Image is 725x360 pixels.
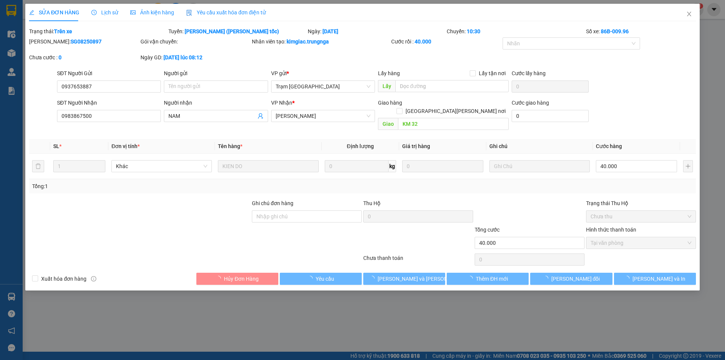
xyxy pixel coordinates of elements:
input: Ghi chú đơn hàng [252,210,362,222]
span: Lấy [378,80,395,92]
div: Trạng thái Thu Hộ [586,199,696,207]
div: Tổng: 1 [32,182,280,190]
div: [PERSON_NAME]: [29,37,139,46]
span: clock-circle [91,10,97,15]
div: Ngày: [307,27,446,36]
span: user-add [258,113,264,119]
th: Ghi chú [486,139,593,154]
div: SĐT Người Gửi [57,69,161,77]
div: Cước rồi : [391,37,501,46]
div: Chưa cước : [29,53,139,62]
button: Close [679,4,700,25]
span: Lấy tận nơi [476,69,509,77]
span: picture [130,10,136,15]
div: VP gửi [271,69,375,77]
div: Chưa thanh toán [362,254,474,267]
span: Giá trị hàng [402,143,430,149]
span: Tại văn phòng [591,237,691,249]
span: loading [543,276,551,281]
button: [PERSON_NAME] và [PERSON_NAME] hàng [363,273,445,285]
span: loading [624,276,632,281]
div: Chuyến: [446,27,585,36]
span: close [686,11,692,17]
span: info-circle [91,276,96,281]
span: Thêm ĐH mới [476,275,508,283]
b: [PERSON_NAME] ([PERSON_NAME] tốc) [185,28,279,34]
span: edit [29,10,34,15]
button: Yêu cầu [280,273,362,285]
span: Giao [378,118,398,130]
span: [PERSON_NAME] và [PERSON_NAME] hàng [378,275,480,283]
input: VD: Bàn, Ghế [218,160,318,172]
input: Cước lấy hàng [512,80,589,93]
b: kimgiac.trungnga [287,39,329,45]
img: icon [186,10,192,16]
span: Thu Hộ [363,200,381,206]
input: 0 [402,160,483,172]
button: [PERSON_NAME] và In [614,273,696,285]
span: loading [307,276,316,281]
span: Định lượng [347,143,374,149]
div: Trạng thái: [28,27,168,36]
span: Tổng cước [475,227,500,233]
span: Yêu cầu xuất hóa đơn điện tử [186,9,266,15]
div: Gói vận chuyển: [140,37,250,46]
span: SỬA ĐƠN HÀNG [29,9,79,15]
span: Yêu cầu [316,275,334,283]
b: [DATE] [322,28,338,34]
span: [GEOGRAPHIC_DATA][PERSON_NAME] nơi [403,107,509,115]
span: Khác [116,161,207,172]
b: 0 [59,54,62,60]
span: Lấy hàng [378,70,400,76]
input: Cước giao hàng [512,110,589,122]
input: Dọc đường [398,118,509,130]
b: [DATE] lúc 08:12 [164,54,202,60]
label: Ghi chú đơn hàng [252,200,293,206]
label: Hình thức thanh toán [586,227,636,233]
input: Ghi Chú [489,160,590,172]
div: Số xe: [585,27,697,36]
label: Cước giao hàng [512,100,549,106]
div: Ngày GD: [140,53,250,62]
span: Cước hàng [596,143,622,149]
button: plus [683,160,693,172]
span: Ảnh kiện hàng [130,9,174,15]
span: loading [369,276,378,281]
b: 40.000 [415,39,431,45]
b: SG08250897 [71,39,102,45]
span: Hủy Đơn Hàng [224,275,259,283]
div: SĐT Người Nhận [57,99,161,107]
span: [PERSON_NAME] đổi [551,275,600,283]
span: Lịch sử [91,9,118,15]
span: Tên hàng [218,143,242,149]
span: Phan Thiết [276,110,370,122]
button: [PERSON_NAME] đổi [530,273,612,285]
span: Trạm Sài Gòn [276,81,370,92]
div: Tuyến: [168,27,307,36]
div: Người gửi [164,69,268,77]
span: Xuất hóa đơn hàng [38,275,89,283]
button: delete [32,160,44,172]
button: Thêm ĐH mới [447,273,529,285]
span: [PERSON_NAME] và In [632,275,685,283]
b: 86B-009.96 [601,28,629,34]
span: loading [467,276,476,281]
span: Chưa thu [591,211,691,222]
b: Trên xe [54,28,72,34]
input: Dọc đường [395,80,509,92]
span: Giao hàng [378,100,402,106]
span: loading [216,276,224,281]
span: Đơn vị tính [111,143,140,149]
div: Nhân viên tạo: [252,37,390,46]
span: VP Nhận [271,100,292,106]
span: SL [53,143,59,149]
b: 10:30 [467,28,480,34]
label: Cước lấy hàng [512,70,546,76]
div: Người nhận [164,99,268,107]
button: Hủy Đơn Hàng [196,273,278,285]
span: kg [389,160,396,172]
